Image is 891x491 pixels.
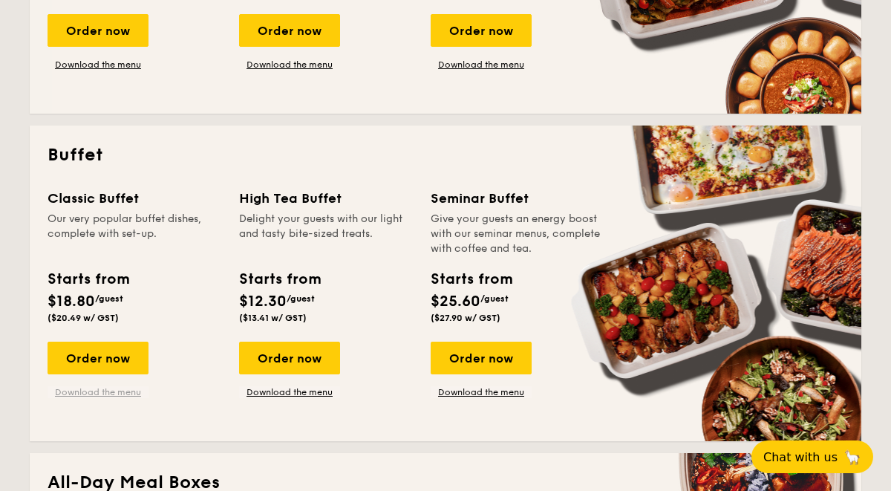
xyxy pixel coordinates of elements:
div: Delight your guests with our light and tasty bite-sized treats. [239,212,413,256]
span: $12.30 [239,293,287,310]
a: Download the menu [431,386,532,398]
span: /guest [287,293,315,304]
a: Download the menu [431,59,532,71]
span: Chat with us [763,450,838,464]
span: ($13.41 w/ GST) [239,313,307,323]
div: Order now [431,342,532,374]
span: ($20.49 w/ GST) [48,313,119,323]
div: Classic Buffet [48,188,221,209]
a: Download the menu [239,59,340,71]
div: Starts from [239,268,320,290]
button: Chat with us🦙 [751,440,873,473]
div: Order now [431,14,532,47]
div: Order now [239,14,340,47]
div: Order now [48,342,148,374]
div: High Tea Buffet [239,188,413,209]
span: ($27.90 w/ GST) [431,313,500,323]
span: 🦙 [843,449,861,466]
div: Starts from [48,268,128,290]
span: $25.60 [431,293,480,310]
div: Give your guests an energy boost with our seminar menus, complete with coffee and tea. [431,212,604,256]
div: Seminar Buffet [431,188,604,209]
a: Download the menu [48,59,148,71]
div: Order now [48,14,148,47]
span: /guest [480,293,509,304]
a: Download the menu [239,386,340,398]
span: /guest [95,293,123,304]
div: Order now [239,342,340,374]
div: Starts from [431,268,512,290]
div: Our very popular buffet dishes, complete with set-up. [48,212,221,256]
a: Download the menu [48,386,148,398]
span: $18.80 [48,293,95,310]
h2: Buffet [48,143,843,167]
